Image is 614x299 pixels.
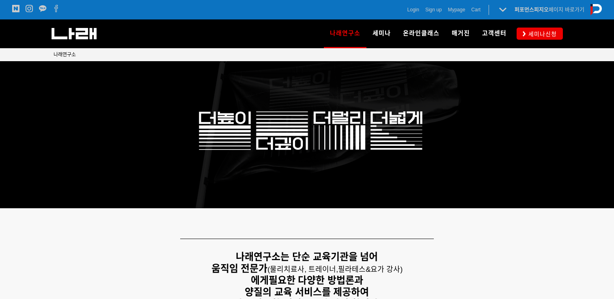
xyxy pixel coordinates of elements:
span: 물리치료사, 트레이너, [270,265,338,273]
span: 나래연구소 [330,27,360,40]
a: 퍼포먼스피지오페이지 바로가기 [515,6,584,13]
a: Cart [471,6,480,14]
strong: 퍼포먼스피지오 [515,6,549,13]
span: 세미나 [373,30,391,37]
strong: 나래연구소는 단순 교육기관을 넘어 [236,251,378,262]
span: ( [267,265,338,273]
span: 고객센터 [482,30,506,37]
a: 온라인클래스 [397,19,446,48]
a: 고객센터 [476,19,513,48]
span: 온라인클래스 [403,30,439,37]
strong: 에게 [251,275,269,286]
a: 세미나신청 [517,28,563,39]
a: 나래연구소 [54,51,76,59]
a: Mypage [448,6,465,14]
strong: 필요한 다양한 방법론과 [269,275,363,286]
a: 나래연구소 [324,19,366,48]
span: 매거진 [452,30,470,37]
span: 세미나신청 [526,30,557,38]
strong: 움직임 전문가 [211,263,268,274]
a: Login [407,6,419,14]
strong: 양질의 교육 서비스를 제공하여 [245,286,369,297]
a: Sign up [425,6,442,14]
span: 나래연구소 [54,52,76,58]
a: 세미나 [366,19,397,48]
span: 필라테스&요가 강사) [338,265,403,273]
a: 매거진 [446,19,476,48]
